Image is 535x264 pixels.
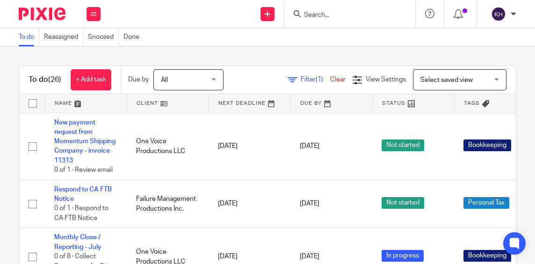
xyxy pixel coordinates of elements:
span: Bookkeeping [463,139,511,151]
a: To do [19,28,39,46]
a: Snoozed [88,28,119,46]
a: Clear [330,76,346,83]
span: Select saved view [420,77,473,83]
span: Personal Tax [463,197,509,209]
span: [DATE] [300,143,319,150]
span: Filter [301,76,330,83]
span: In progress [382,250,424,262]
td: One Voice Productions LLC [127,113,209,180]
span: Not started [382,197,424,209]
a: Monthly Close / Reporting - July [54,234,101,250]
span: View Settings [366,76,406,83]
a: Reassigned [44,28,83,46]
h1: To do [29,75,61,85]
p: Due by [128,75,149,84]
a: New payment request from Momentum Shipping Company - invoice 11313 [54,119,116,164]
span: (1) [316,76,323,83]
span: Tags [464,101,480,106]
span: [DATE] [300,254,319,260]
span: Bookkeeping [463,250,511,262]
a: Done [123,28,144,46]
span: 0 of 1 · Respond to CA FTB Notice [54,205,108,222]
span: [DATE] [300,200,319,207]
a: + Add task [71,69,111,90]
span: (26) [48,76,61,83]
td: Failure Management Productions Inc. [127,180,209,228]
img: Pixie [19,7,65,20]
td: [DATE] [209,113,290,180]
img: svg%3E [491,7,506,22]
input: Search [303,11,387,20]
td: [DATE] [209,180,290,228]
span: 0 of 1 · Review email [54,167,113,173]
a: Respond to CA FTB Notice [54,186,112,202]
span: Not started [382,139,424,151]
span: All [161,77,168,83]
